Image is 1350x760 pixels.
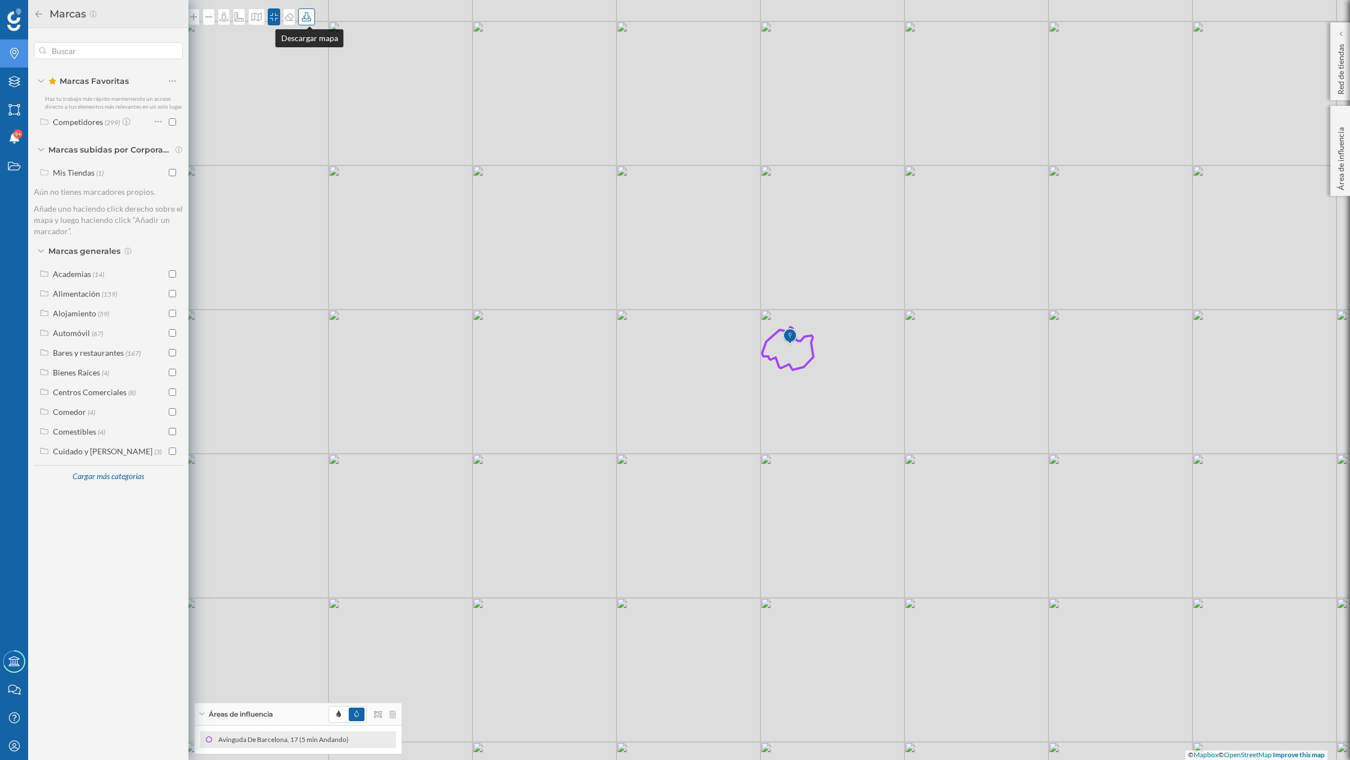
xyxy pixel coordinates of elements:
div: Academias [53,269,91,279]
span: (299) [105,117,120,127]
span: (4) [88,407,95,417]
div: Comestibles [53,427,96,436]
div: Automóvil [53,328,90,338]
div: Bienes Raíces [53,368,100,377]
span: (3) [154,446,161,456]
span: Marcas subidas por Corporación Alimentaria Guissona (BonÀrea) [48,144,172,155]
span: (67) [92,328,103,338]
div: Cargar más categorías [66,467,150,486]
div: Centros Comerciales [53,387,127,397]
span: Marcas Favoritas [48,75,129,87]
div: Alojamiento [53,309,96,318]
h2: Marcas [44,5,89,23]
span: (4) [98,427,105,436]
div: Alimentación [53,289,100,298]
span: (8) [128,387,136,397]
p: Área de influencia [1335,123,1347,190]
div: Mis Tiendas [53,168,94,177]
span: Áreas de influencia [209,709,273,719]
span: (59) [98,309,109,318]
span: 9+ [15,128,21,140]
div: Competidores [53,117,103,127]
span: (1) [96,168,103,177]
div: Comedor [53,407,86,417]
span: (159) [102,289,117,298]
span: (14) [93,269,104,279]
div: Cuidado y [PERSON_NAME] [53,446,152,456]
span: Soporte [22,8,62,18]
span: (167) [125,348,141,357]
span: (4) [102,368,109,377]
div: Bares y restaurantes [53,348,124,357]
p: Aún no tienes marcadores propios. [34,186,183,198]
a: OpenStreetMap [1224,750,1272,759]
p: Red de tiendas [1335,39,1347,95]
a: Improve this map [1273,750,1325,759]
span: Haz tu trabajo más rápido manteniendo un acceso directo a tus elementos más relevantes en un solo... [45,95,183,110]
span: Marcas generales [48,245,120,257]
p: Añade uno haciendo click derecho sobre el mapa y luego haciendo click “Añadir un marcador”. [34,203,183,237]
div: Descargar mapa [276,29,344,47]
a: Mapbox [1194,750,1218,759]
div: © © [1185,750,1327,760]
img: Marker [783,325,797,348]
div: Avinguda De Barcelona, 17 (5 min Andando) [218,734,354,745]
img: Geoblink Logo [7,8,21,31]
